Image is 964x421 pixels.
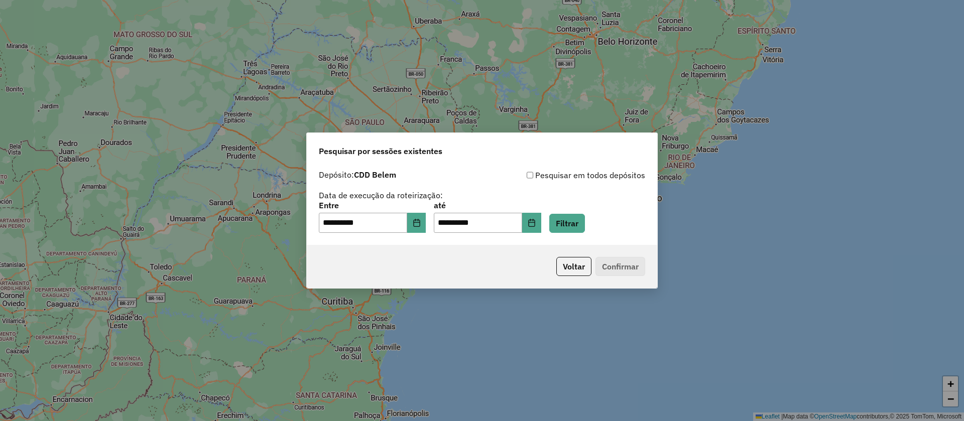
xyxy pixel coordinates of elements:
button: Choose Date [407,213,426,233]
label: Data de execução da roteirização: [319,189,443,201]
label: Entre [319,199,426,211]
button: Filtrar [549,214,585,233]
div: Pesquisar em todos depósitos [482,169,645,181]
button: Choose Date [522,213,541,233]
span: Pesquisar por sessões existentes [319,145,442,157]
label: até [434,199,541,211]
strong: CDD Belem [354,170,396,180]
button: Voltar [556,257,591,276]
label: Depósito: [319,169,396,181]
